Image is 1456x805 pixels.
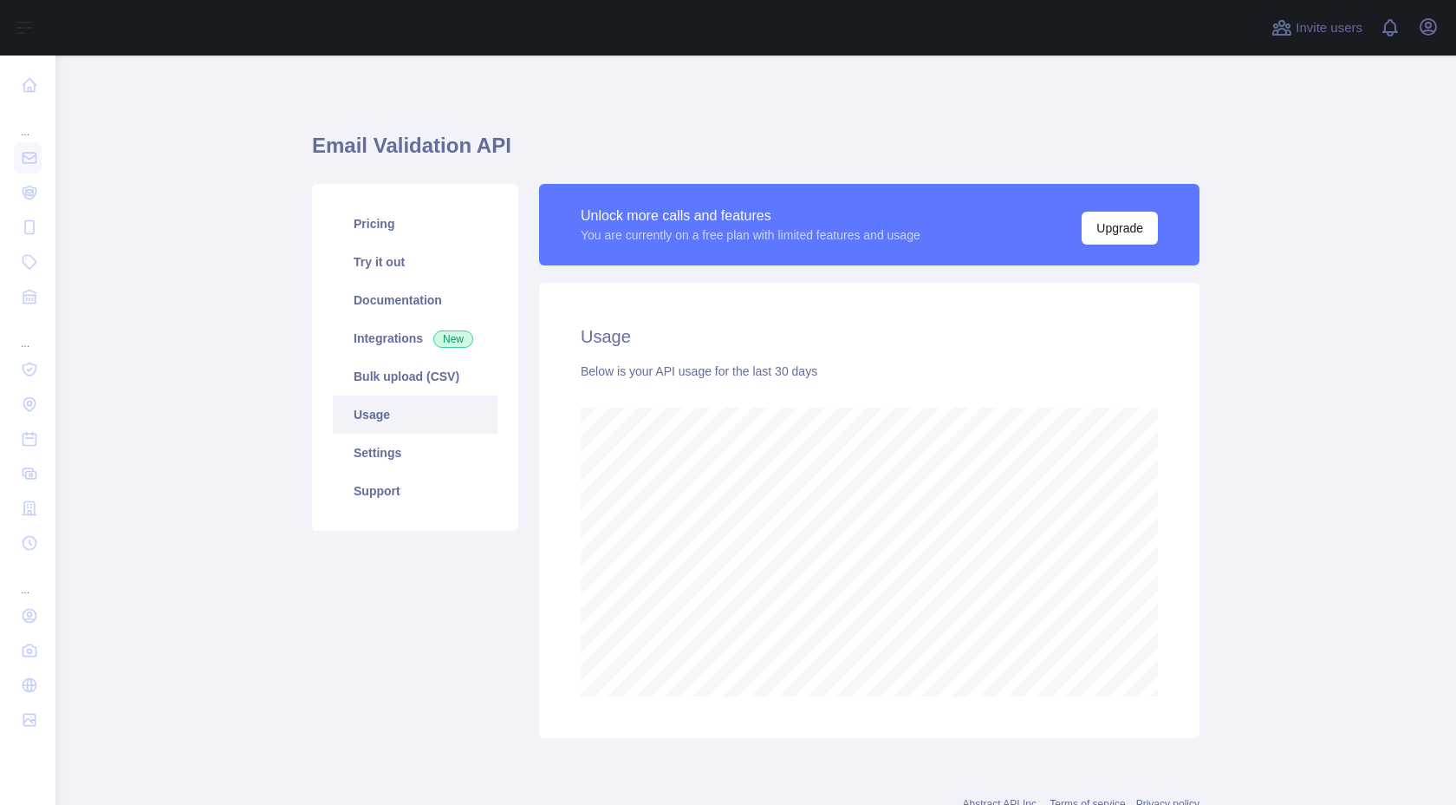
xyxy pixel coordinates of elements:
[1296,18,1362,38] span: Invite users
[333,396,497,434] a: Usage
[333,319,497,357] a: Integrations New
[14,104,42,139] div: ...
[333,243,497,281] a: Try it out
[333,357,497,396] a: Bulk upload (CSV)
[581,324,1158,349] h2: Usage
[333,205,497,243] a: Pricing
[1082,212,1158,245] button: Upgrade
[581,226,920,244] div: You are currently on a free plan with limited features and usage
[581,363,1158,380] div: Below is your API usage for the last 30 days
[312,132,1199,173] h1: Email Validation API
[14,316,42,350] div: ...
[433,331,473,348] span: New
[1268,14,1366,42] button: Invite users
[14,562,42,597] div: ...
[333,472,497,510] a: Support
[333,434,497,472] a: Settings
[333,281,497,319] a: Documentation
[581,206,920,226] div: Unlock more calls and features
